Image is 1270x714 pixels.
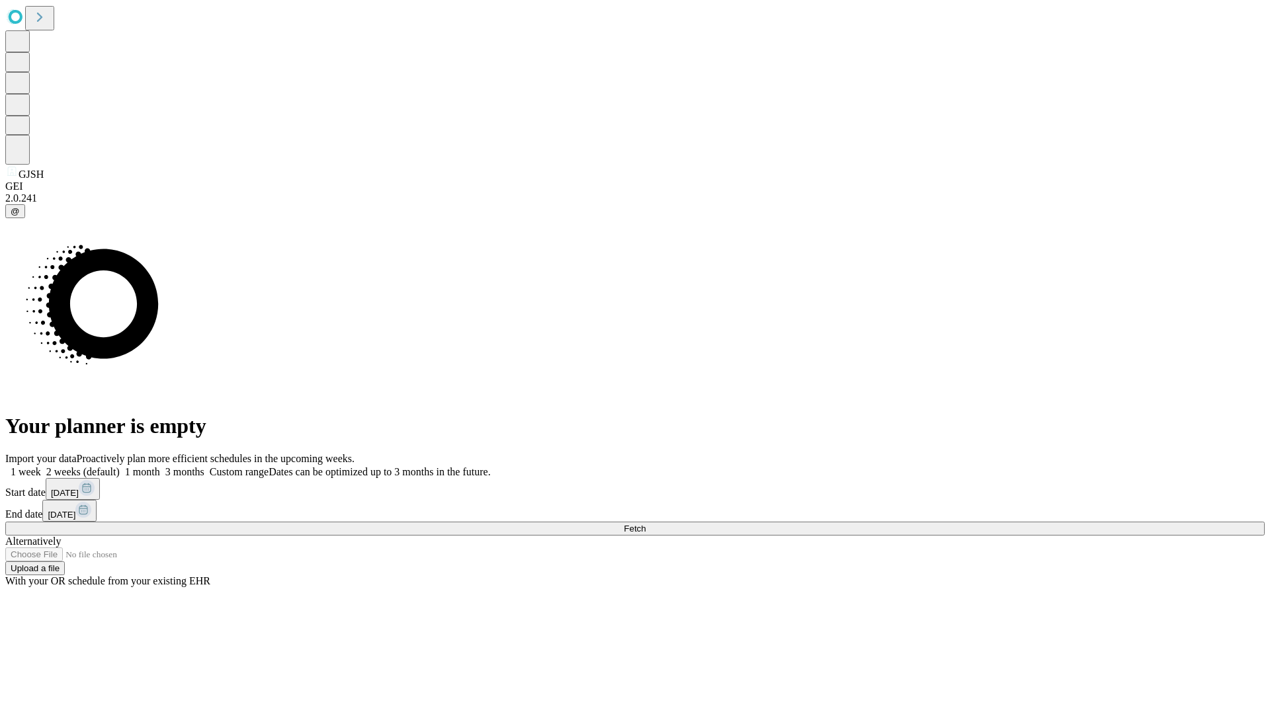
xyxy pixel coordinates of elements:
div: Start date [5,478,1265,500]
span: 2 weeks (default) [46,466,120,477]
div: GEI [5,180,1265,192]
div: 2.0.241 [5,192,1265,204]
span: 1 week [11,466,41,477]
span: Dates can be optimized up to 3 months in the future. [269,466,490,477]
span: Proactively plan more efficient schedules in the upcoming weeks. [77,453,355,464]
span: Custom range [210,466,269,477]
span: Alternatively [5,535,61,547]
span: Fetch [624,524,646,534]
button: Fetch [5,522,1265,535]
span: @ [11,206,20,216]
span: With your OR schedule from your existing EHR [5,575,210,586]
span: 3 months [165,466,204,477]
span: Import your data [5,453,77,464]
button: [DATE] [42,500,97,522]
h1: Your planner is empty [5,414,1265,438]
button: @ [5,204,25,218]
div: End date [5,500,1265,522]
span: [DATE] [48,510,75,520]
button: Upload a file [5,561,65,575]
span: GJSH [19,169,44,180]
span: [DATE] [51,488,79,498]
button: [DATE] [46,478,100,500]
span: 1 month [125,466,160,477]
